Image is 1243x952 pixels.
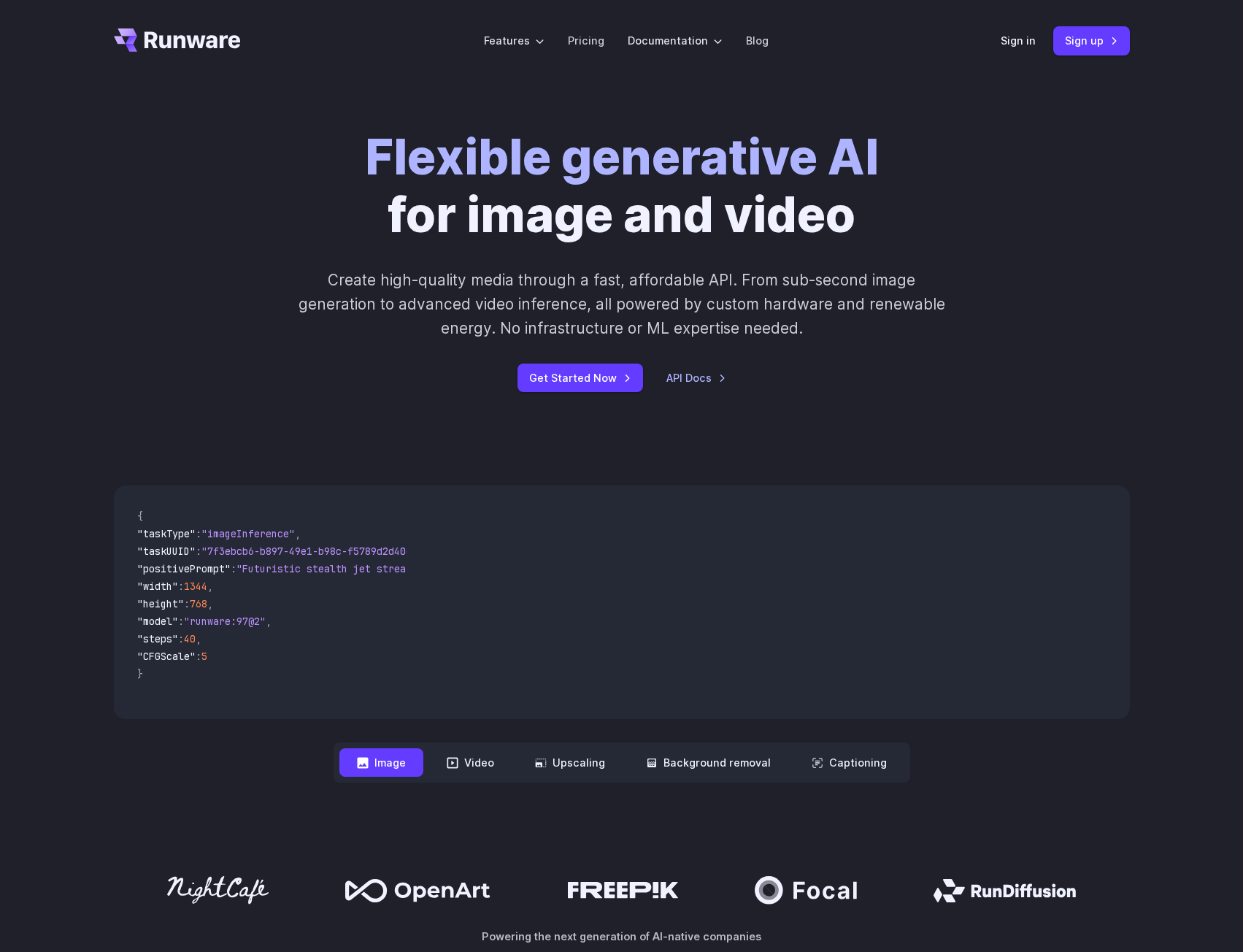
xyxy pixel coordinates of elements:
span: "model" [137,615,178,628]
label: Documentation [628,32,723,49]
span: , [266,615,272,628]
button: Captioning [794,748,904,777]
span: "imageInference" [201,527,295,540]
span: } [137,667,143,680]
span: "taskUUID" [137,545,196,558]
p: Powering the next generation of AI-native companies [114,928,1130,945]
a: Pricing [568,32,604,49]
span: 40 [184,632,196,645]
a: Blog [746,32,769,49]
strong: Flexible generative AI [365,128,879,186]
a: Sign up [1053,26,1130,55]
a: API Docs [666,369,726,386]
p: Create high-quality media through a fast, affordable API. From sub-second image generation to adv... [296,268,947,341]
span: : [231,562,236,575]
span: : [178,615,184,628]
span: "height" [137,597,184,610]
span: "7f3ebcb6-b897-49e1-b98c-f5789d2d40d7" [201,545,423,558]
span: , [295,527,301,540]
span: "positivePrompt" [137,562,231,575]
span: { [137,510,143,523]
span: : [196,650,201,663]
span: 5 [201,650,207,663]
span: : [178,580,184,593]
span: "width" [137,580,178,593]
button: Video [429,748,512,777]
a: Go to / [114,28,241,52]
span: 1344 [184,580,207,593]
label: Features [484,32,544,49]
span: : [196,545,201,558]
span: "Futuristic stealth jet streaking through a neon-lit cityscape with glowing purple exhaust" [236,562,768,575]
span: "runware:97@2" [184,615,266,628]
span: "steps" [137,632,178,645]
h1: for image and video [365,128,879,245]
span: : [178,632,184,645]
button: Background removal [628,748,788,777]
a: Sign in [1001,32,1036,49]
span: "taskType" [137,527,196,540]
span: 768 [190,597,207,610]
a: Get Started Now [517,364,643,392]
button: Upscaling [517,748,623,777]
span: "CFGScale" [137,650,196,663]
span: : [196,527,201,540]
button: Image [339,748,423,777]
span: , [207,597,213,610]
span: , [196,632,201,645]
span: , [207,580,213,593]
span: : [184,597,190,610]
